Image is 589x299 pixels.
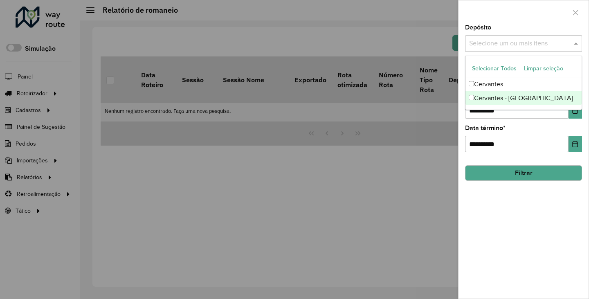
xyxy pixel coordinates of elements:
button: Selecionar Todos [468,62,520,75]
label: Data término [465,123,506,133]
button: Choose Date [569,102,582,119]
label: Depósito [465,22,491,32]
button: Limpar seleção [520,62,567,75]
ng-dropdown-panel: Options list [465,56,582,110]
div: Cervantes - [GEOGRAPHIC_DATA] de Minas [465,91,582,105]
button: Choose Date [569,136,582,152]
button: Filtrar [465,165,582,181]
div: Cervantes [465,77,582,91]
